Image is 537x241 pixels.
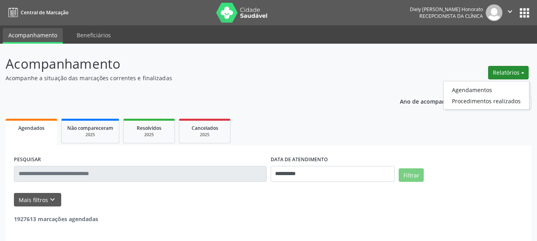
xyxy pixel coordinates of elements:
[14,193,61,207] button: Mais filtroskeyboard_arrow_down
[444,84,529,95] a: Agendamentos
[192,125,218,131] span: Cancelados
[14,215,98,223] strong: 1927613 marcações agendadas
[6,74,374,82] p: Acompanhe a situação das marcações correntes e finalizadas
[419,13,483,19] span: Recepcionista da clínica
[271,154,328,166] label: DATA DE ATENDIMENTO
[518,6,531,20] button: apps
[400,96,470,106] p: Ano de acompanhamento
[14,154,41,166] label: PESQUISAR
[444,95,529,106] a: Procedimentos realizados
[443,81,529,110] ul: Relatórios
[488,66,529,79] button: Relatórios
[129,132,169,138] div: 2025
[486,4,502,21] img: img
[71,28,116,42] a: Beneficiários
[410,6,483,13] div: Diely [PERSON_NAME] Honorato
[137,125,161,131] span: Resolvidos
[6,54,374,74] p: Acompanhamento
[506,7,514,16] i: 
[67,125,113,131] span: Não compareceram
[18,125,45,131] span: Agendados
[67,132,113,138] div: 2025
[6,6,68,19] a: Central de Marcação
[48,195,57,204] i: keyboard_arrow_down
[21,9,68,16] span: Central de Marcação
[185,132,225,138] div: 2025
[3,28,63,44] a: Acompanhamento
[502,4,518,21] button: 
[399,168,424,182] button: Filtrar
